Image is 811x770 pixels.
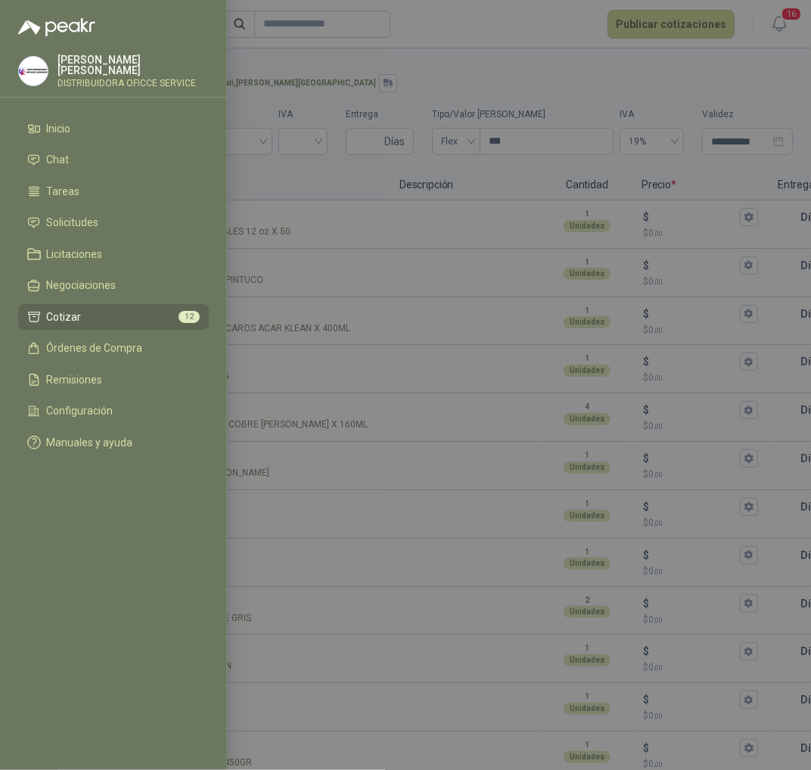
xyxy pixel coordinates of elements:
span: Tareas [47,185,80,197]
p: DISTRIBUIDORA OFICCE SERVICE [57,79,209,88]
a: Licitaciones [18,241,209,267]
a: Cotizar12 [18,304,209,330]
img: Company Logo [19,57,48,85]
a: Manuales y ayuda [18,430,209,455]
a: Solicitudes [18,210,209,236]
span: Chat [47,154,70,166]
a: Configuración [18,399,209,424]
span: Cotizar [47,311,82,323]
span: Manuales y ayuda [47,436,133,449]
img: Logo peakr [18,18,95,36]
a: Inicio [18,116,209,141]
a: Negociaciones [18,273,209,299]
span: Remisiones [47,374,103,386]
a: Remisiones [18,367,209,393]
p: [PERSON_NAME] [PERSON_NAME] [57,54,209,76]
a: Tareas [18,179,209,204]
span: Configuración [47,405,113,417]
a: Chat [18,147,209,173]
span: Inicio [47,123,71,135]
span: Solicitudes [47,216,99,228]
span: 12 [179,311,200,323]
span: Licitaciones [47,248,103,260]
span: Negociaciones [47,279,117,291]
span: Órdenes de Compra [47,342,143,354]
a: Órdenes de Compra [18,336,209,362]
